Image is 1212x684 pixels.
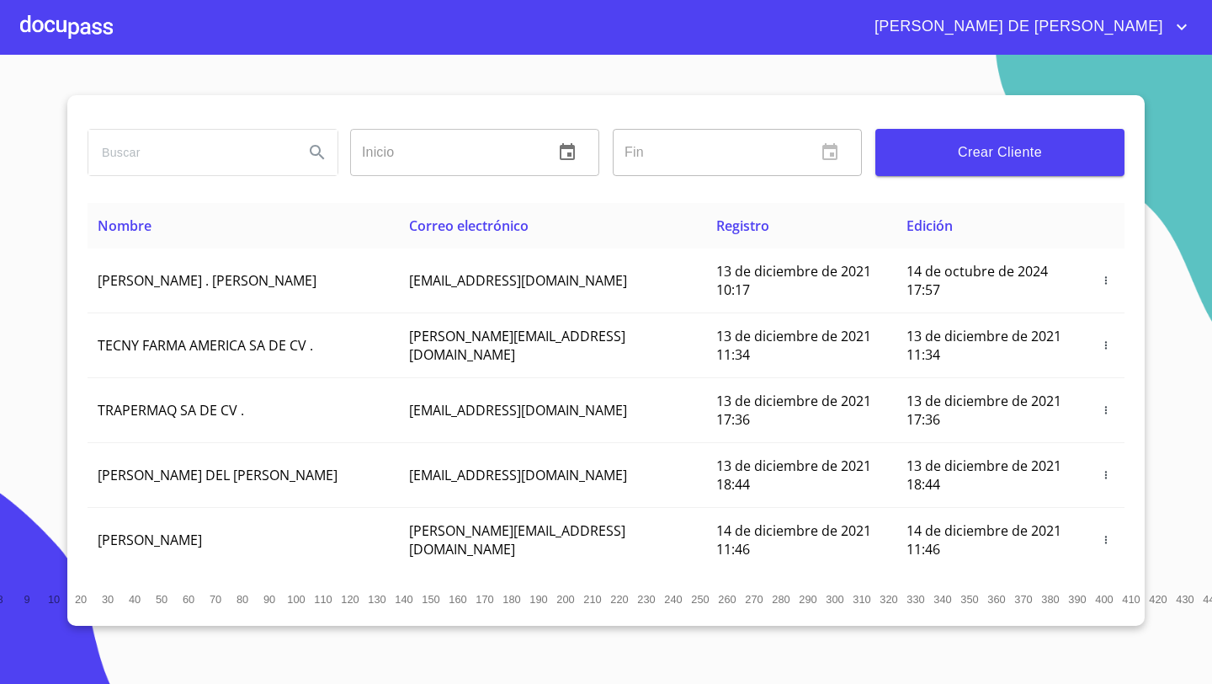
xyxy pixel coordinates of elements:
span: 70 [210,593,221,606]
span: 9 [24,593,29,606]
button: account of current user [862,13,1192,40]
span: 110 [314,593,332,606]
span: [PERSON_NAME] [98,531,202,549]
span: 410 [1122,593,1140,606]
button: 10 [40,585,67,612]
span: Edición [906,216,953,235]
button: 20 [67,585,94,612]
button: 370 [1010,585,1037,612]
span: 260 [718,593,736,606]
button: 150 [417,585,444,612]
button: 140 [391,585,417,612]
button: 190 [525,585,552,612]
button: 310 [848,585,875,612]
span: 180 [502,593,520,606]
span: 340 [933,593,951,606]
span: 430 [1176,593,1193,606]
span: 350 [960,593,978,606]
span: 210 [583,593,601,606]
span: [PERSON_NAME] DEL [PERSON_NAME] [98,466,338,484]
span: 120 [341,593,359,606]
span: 280 [772,593,789,606]
button: 50 [148,585,175,612]
span: 240 [664,593,682,606]
button: 400 [1091,585,1118,612]
span: TECNY FARMA AMERICA SA DE CV . [98,336,313,355]
span: 330 [906,593,924,606]
span: 370 [1014,593,1032,606]
span: 13 de diciembre de 2021 11:34 [906,327,1061,364]
button: 220 [606,585,633,612]
button: 340 [929,585,956,612]
button: 170 [471,585,498,612]
span: 50 [156,593,167,606]
span: 14 de diciembre de 2021 11:46 [716,521,871,558]
span: 13 de diciembre de 2021 17:36 [716,392,871,429]
button: Crear Cliente [875,129,1124,176]
button: 320 [875,585,902,612]
button: 330 [902,585,929,612]
span: 14 de octubre de 2024 17:57 [906,262,1048,299]
button: 90 [256,585,283,612]
span: 300 [826,593,843,606]
span: 360 [987,593,1005,606]
button: Search [297,132,338,173]
span: 200 [556,593,574,606]
button: 390 [1064,585,1091,612]
span: 310 [853,593,870,606]
span: 390 [1068,593,1086,606]
span: 13 de diciembre de 2021 18:44 [716,457,871,494]
span: 60 [183,593,194,606]
span: 290 [799,593,816,606]
button: 160 [444,585,471,612]
button: 270 [741,585,768,612]
span: 10 [48,593,60,606]
button: 410 [1118,585,1145,612]
button: 230 [633,585,660,612]
button: 280 [768,585,795,612]
button: 360 [983,585,1010,612]
button: 250 [687,585,714,612]
button: 430 [1172,585,1199,612]
span: 320 [880,593,897,606]
span: 400 [1095,593,1113,606]
span: 160 [449,593,466,606]
span: 80 [237,593,248,606]
button: 380 [1037,585,1064,612]
button: 120 [337,585,364,612]
button: 40 [121,585,148,612]
button: 210 [579,585,606,612]
span: [EMAIL_ADDRESS][DOMAIN_NAME] [409,401,627,419]
span: TRAPERMAQ SA DE CV . [98,401,244,419]
span: 230 [637,593,655,606]
span: 170 [476,593,493,606]
button: 290 [795,585,821,612]
button: 70 [202,585,229,612]
span: 220 [610,593,628,606]
button: 420 [1145,585,1172,612]
button: 9 [13,585,40,612]
span: [EMAIL_ADDRESS][DOMAIN_NAME] [409,466,627,484]
button: 110 [310,585,337,612]
button: 100 [283,585,310,612]
span: [PERSON_NAME] . [PERSON_NAME] [98,271,316,290]
span: 420 [1149,593,1167,606]
input: search [88,130,290,175]
span: 100 [287,593,305,606]
span: 30 [102,593,114,606]
button: 180 [498,585,525,612]
span: 40 [129,593,141,606]
button: 30 [94,585,121,612]
button: 350 [956,585,983,612]
span: Correo electrónico [409,216,529,235]
span: Nombre [98,216,151,235]
button: 200 [552,585,579,612]
span: 20 [75,593,87,606]
span: 13 de diciembre de 2021 17:36 [906,392,1061,429]
button: 80 [229,585,256,612]
span: 13 de diciembre de 2021 10:17 [716,262,871,299]
span: [PERSON_NAME][EMAIL_ADDRESS][DOMAIN_NAME] [409,327,625,364]
span: 150 [422,593,439,606]
span: Registro [716,216,769,235]
span: 270 [745,593,763,606]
